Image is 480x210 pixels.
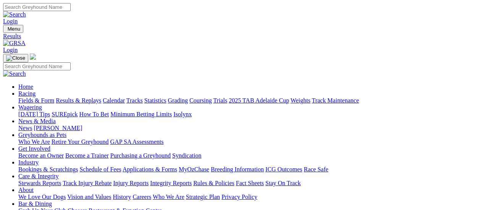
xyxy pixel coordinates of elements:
[103,97,125,104] a: Calendar
[8,26,20,32] span: Menu
[110,152,171,159] a: Purchasing a Greyhound
[3,70,26,77] img: Search
[153,194,184,200] a: Who We Are
[213,97,227,104] a: Trials
[34,125,82,131] a: [PERSON_NAME]
[67,194,111,200] a: Vision and Values
[3,40,26,47] img: GRSA
[18,173,59,179] a: Care & Integrity
[18,152,477,159] div: Get Involved
[18,118,56,124] a: News & Media
[172,152,201,159] a: Syndication
[18,194,66,200] a: We Love Our Dogs
[18,90,36,97] a: Racing
[168,97,188,104] a: Grading
[18,138,50,145] a: Who We Are
[18,97,477,104] div: Racing
[312,97,359,104] a: Track Maintenance
[3,3,71,11] input: Search
[6,55,25,61] img: Close
[18,180,61,186] a: Stewards Reports
[18,200,52,207] a: Bar & Dining
[18,132,66,138] a: Greyhounds as Pets
[3,18,18,24] a: Login
[18,97,54,104] a: Fields & Form
[3,47,18,53] a: Login
[18,125,477,132] div: News & Media
[265,180,301,186] a: Stay On Track
[113,180,149,186] a: Injury Reports
[18,180,477,187] div: Care & Integrity
[18,194,477,200] div: About
[173,111,192,117] a: Isolynx
[113,194,131,200] a: History
[79,166,121,173] a: Schedule of Fees
[150,180,192,186] a: Integrity Reports
[133,194,151,200] a: Careers
[304,166,328,173] a: Race Safe
[179,166,209,173] a: MyOzChase
[18,125,32,131] a: News
[236,180,264,186] a: Fact Sheets
[189,97,212,104] a: Coursing
[3,62,71,70] input: Search
[3,54,28,62] button: Toggle navigation
[18,104,42,111] a: Wagering
[110,138,164,145] a: GAP SA Assessments
[18,111,50,117] a: [DATE] Tips
[265,166,302,173] a: ICG Outcomes
[18,138,477,145] div: Greyhounds as Pets
[18,159,39,166] a: Industry
[18,145,50,152] a: Get Involved
[110,111,172,117] a: Minimum Betting Limits
[221,194,257,200] a: Privacy Policy
[18,152,64,159] a: Become an Owner
[211,166,264,173] a: Breeding Information
[3,25,23,33] button: Toggle navigation
[18,187,34,193] a: About
[18,166,78,173] a: Bookings & Scratchings
[65,152,109,159] a: Become a Trainer
[52,111,78,117] a: SUREpick
[18,111,477,118] div: Wagering
[186,194,220,200] a: Strategic Plan
[291,97,310,104] a: Weights
[79,111,109,117] a: How To Bet
[123,166,177,173] a: Applications & Forms
[63,180,112,186] a: Track Injury Rebate
[52,138,109,145] a: Retire Your Greyhound
[229,97,289,104] a: 2025 TAB Adelaide Cup
[3,33,477,40] a: Results
[144,97,166,104] a: Statistics
[18,166,477,173] div: Industry
[126,97,143,104] a: Tracks
[18,83,33,90] a: Home
[193,180,234,186] a: Rules & Policies
[30,54,36,60] img: logo-grsa-white.png
[56,97,101,104] a: Results & Replays
[3,11,26,18] img: Search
